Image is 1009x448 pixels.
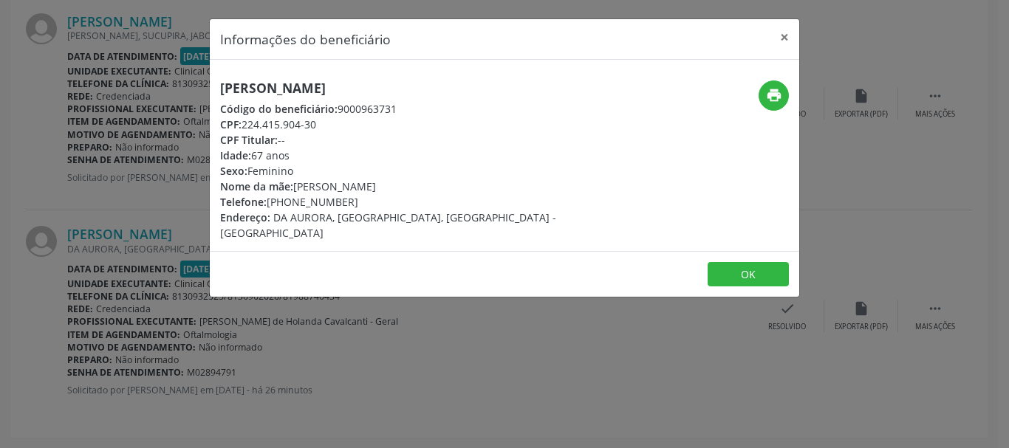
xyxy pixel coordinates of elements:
h5: Informações do beneficiário [220,30,391,49]
div: 9000963731 [220,101,592,117]
div: -- [220,132,592,148]
span: Código do beneficiário: [220,102,338,116]
h5: [PERSON_NAME] [220,80,592,96]
span: CPF: [220,117,242,131]
i: print [766,87,782,103]
span: Idade: [220,148,251,162]
span: Sexo: [220,164,247,178]
span: Endereço: [220,210,270,224]
span: Telefone: [220,195,267,209]
span: CPF Titular: [220,133,278,147]
button: OK [708,262,789,287]
div: 67 anos [220,148,592,163]
span: Nome da mãe: [220,179,293,193]
div: [PERSON_NAME] [220,179,592,194]
div: 224.415.904-30 [220,117,592,132]
button: print [759,80,789,111]
button: Close [770,19,799,55]
div: Feminino [220,163,592,179]
span: DA AURORA, [GEOGRAPHIC_DATA], [GEOGRAPHIC_DATA] - [GEOGRAPHIC_DATA] [220,210,556,240]
div: [PHONE_NUMBER] [220,194,592,210]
